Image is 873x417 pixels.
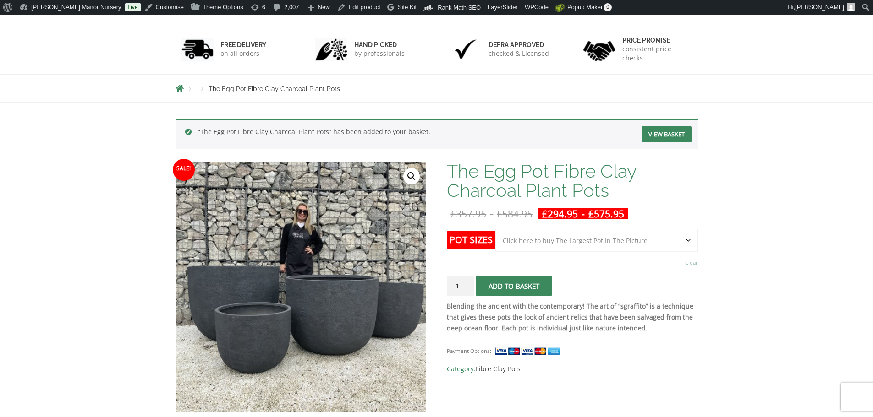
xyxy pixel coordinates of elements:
[176,85,698,92] nav: Breadcrumbs
[220,41,266,49] h6: FREE DELIVERY
[476,276,552,296] button: Add to basket
[447,276,474,296] input: Product quantity
[403,168,420,184] a: View full-screen image gallery
[542,207,578,220] bdi: 294.95
[173,159,195,181] span: Sale!
[497,207,502,220] span: £
[447,302,693,332] strong: Blending the ancient with the contemporary! The art of “sgraffito” is a technique that gives thes...
[447,363,697,374] span: Category:
[604,3,612,11] span: 0
[181,38,214,61] img: 1.jpg
[538,208,628,219] ins: -
[476,364,521,373] a: Fibre Clay Pots
[450,38,482,61] img: 3.jpg
[354,49,405,58] p: by professionals
[795,4,844,11] span: [PERSON_NAME]
[125,3,141,11] a: Live
[220,49,266,58] p: on all orders
[588,207,594,220] span: £
[583,35,615,63] img: 4.jpg
[622,36,692,44] h6: Price promise
[497,207,533,220] bdi: 584.95
[438,4,481,11] span: Rank Math SEO
[542,207,548,220] span: £
[450,207,486,220] bdi: 357.95
[398,4,417,11] span: Site Kit
[209,85,340,92] span: The Egg Pot Fibre Clay Charcoal Plant Pots
[642,126,692,142] a: View basket
[588,207,624,220] bdi: 575.95
[447,162,697,200] h1: The Egg Pot Fibre Clay Charcoal Plant Pots
[494,347,563,356] img: payment supported
[447,347,491,354] small: Payment Options:
[489,41,549,49] h6: Defra approved
[450,207,456,220] span: £
[489,49,549,58] p: checked & Licensed
[685,256,698,269] a: Clear options
[447,208,536,219] del: -
[447,231,495,249] label: Pot Sizes
[622,44,692,63] p: consistent price checks
[176,119,698,149] div: “The Egg Pot Fibre Clay Charcoal Plant Pots” has been added to your basket.
[315,38,347,61] img: 2.jpg
[354,41,405,49] h6: hand picked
